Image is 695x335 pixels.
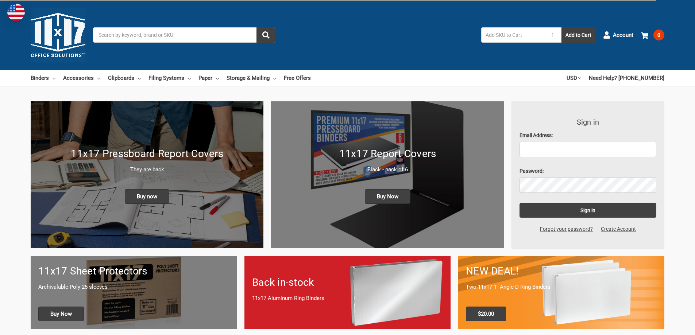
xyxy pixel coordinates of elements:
[466,307,506,321] span: $20.00
[7,4,25,21] img: duty and tax information for United States
[589,70,664,86] a: Need Help? [PHONE_NUMBER]
[520,117,657,128] h3: Sign in
[38,264,229,279] h1: 11x17 Sheet Protectors
[635,315,695,335] iframe: Google Customer Reviews
[279,146,496,161] h1: 11x17 Report Covers
[279,165,496,174] p: Black - pack of 6
[284,70,311,86] a: Free Offers
[125,189,169,204] span: Buy now
[466,264,657,279] h1: NEW DEAL!
[613,31,633,39] span: Account
[148,70,191,86] a: Filing Systems
[38,283,229,291] p: Archivalable Poly 25 sleeves
[38,307,84,321] span: Buy Now
[520,203,657,218] input: Sign in
[271,101,504,248] img: 11x17 Report Covers
[93,27,275,43] input: Search by keyword, brand or SKU
[603,26,633,44] a: Account
[561,27,595,43] button: Add to Cart
[31,256,237,328] a: 11x17 sheet protectors 11x17 Sheet Protectors Archivalable Poly 25 sleeves Buy Now
[252,275,443,290] h1: Back in-stock
[520,132,657,139] label: Email Address:
[31,101,263,248] img: New 11x17 Pressboard Binders
[227,70,276,86] a: Storage & Mailing
[653,30,664,40] span: 0
[458,256,664,328] a: 11x17 Binder 2-pack only $20.00 NEW DEAL! Two 11x17 1" Angle-D Ring Binders $20.00
[31,70,55,86] a: Binders
[641,26,664,44] a: 0
[597,225,640,233] a: Create Account
[567,70,581,86] a: USD
[365,189,410,204] span: Buy Now
[108,70,141,86] a: Clipboards
[31,8,85,62] img: 11x17.com
[481,27,544,43] input: Add SKU to Cart
[31,101,263,248] a: New 11x17 Pressboard Binders 11x17 Pressboard Report Covers They are back Buy now
[198,70,219,86] a: Paper
[38,165,256,174] p: They are back
[536,225,597,233] a: Forgot your password?
[63,70,100,86] a: Accessories
[520,167,657,175] label: Password:
[271,101,504,248] a: 11x17 Report Covers 11x17 Report Covers Black - pack of 6 Buy Now
[252,294,443,303] p: 11x17 Aluminum Ring Binders
[466,283,657,291] p: Two 11x17 1" Angle-D Ring Binders
[244,256,451,328] a: Back in-stock 11x17 Aluminum Ring Binders
[38,146,256,161] h1: 11x17 Pressboard Report Covers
